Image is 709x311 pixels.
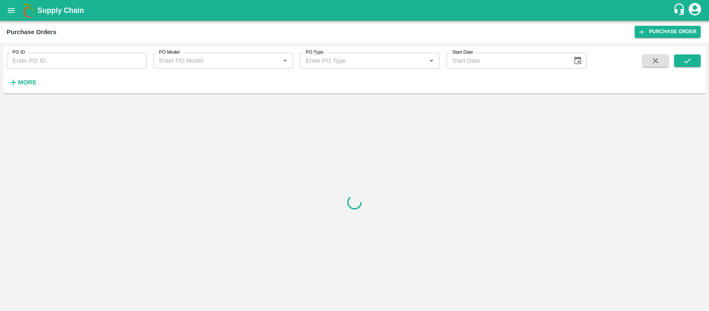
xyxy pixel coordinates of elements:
strong: More [18,79,37,86]
button: Open [426,55,437,66]
button: More [7,75,39,89]
input: Start Date [446,53,567,69]
label: PO Type [306,49,324,56]
b: Supply Chain [37,6,84,15]
label: PO Model [159,49,180,56]
label: Start Date [452,49,473,56]
input: Enter PO Model [156,55,266,66]
button: open drawer [2,1,21,20]
input: Enter PO ID [7,53,147,69]
div: Purchase Orders [7,27,56,37]
input: Enter PO Type [302,55,413,66]
button: Choose date [570,53,586,69]
div: account of current user [687,2,702,19]
a: Purchase Order [635,26,701,38]
label: PO ID [12,49,25,56]
button: Open [280,55,290,66]
a: Supply Chain [37,5,673,16]
img: logo [21,2,37,19]
div: customer-support [673,3,687,18]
